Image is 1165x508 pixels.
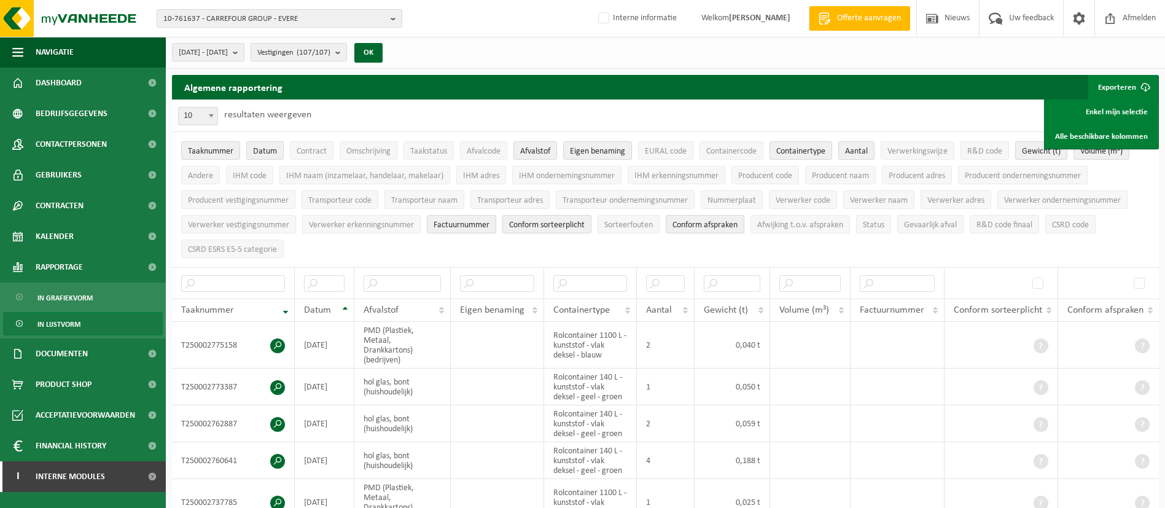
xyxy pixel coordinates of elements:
[302,190,378,209] button: Transporteur codeTransporteur code: Activate to sort
[36,68,82,98] span: Dashboard
[295,405,354,442] td: [DATE]
[224,110,311,120] label: resultaten weergeven
[1088,75,1158,100] button: Exporteren
[553,305,610,315] span: Containertype
[809,6,910,31] a: Offerte aanvragen
[172,43,244,61] button: [DATE] - [DATE]
[295,322,354,369] td: [DATE]
[706,147,757,156] span: Containercode
[286,171,443,181] span: IHM naam (inzamelaar, handelaar, makelaar)
[36,252,83,283] span: Rapportage
[179,44,228,62] span: [DATE] - [DATE]
[181,240,284,258] button: CSRD ESRS E5-5 categorieCSRD ESRS E5-5 categorie: Activate to sort
[729,14,790,23] strong: [PERSON_NAME]
[188,171,213,181] span: Andere
[860,305,924,315] span: Factuurnummer
[290,141,333,160] button: ContractContract: Activate to sort
[181,215,296,233] button: Verwerker vestigingsnummerVerwerker vestigingsnummer: Activate to sort
[812,171,869,181] span: Producent naam
[253,147,277,156] span: Datum
[295,369,354,405] td: [DATE]
[960,141,1009,160] button: R&D codeR&amp;D code: Activate to sort
[672,221,738,230] span: Conform afspraken
[904,221,957,230] span: Gevaarlijk afval
[1052,221,1089,230] span: CSRD code
[36,129,107,160] span: Contactpersonen
[887,147,948,156] span: Verwerkingswijze
[976,221,1032,230] span: R&D code finaal
[707,196,756,205] span: Nummerplaat
[845,147,868,156] span: Aantal
[37,313,80,336] span: In lijstvorm
[856,215,891,233] button: StatusStatus: Activate to sort
[634,171,719,181] span: IHM erkenningsnummer
[738,171,792,181] span: Producent code
[512,166,621,184] button: IHM ondernemingsnummerIHM ondernemingsnummer: Activate to sort
[513,141,557,160] button: AfvalstofAfvalstof: Activate to sort
[970,215,1039,233] button: R&D code finaalR&amp;D code finaal: Activate to sort
[695,405,770,442] td: 0,059 t
[1015,141,1067,160] button: Gewicht (t)Gewicht (t): Activate to sort
[188,147,233,156] span: Taaknummer
[805,166,876,184] button: Producent naamProducent naam: Activate to sort
[172,75,295,100] h2: Algemene rapportering
[1045,215,1096,233] button: CSRD codeCSRD code: Activate to sort
[967,147,1002,156] span: R&D code
[181,166,220,184] button: AndereAndere: Activate to sort
[596,9,677,28] label: Interne informatie
[838,141,875,160] button: AantalAantal: Activate to sort
[563,141,632,160] button: Eigen benamingEigen benaming: Activate to sort
[965,171,1081,181] span: Producent ondernemingsnummer
[502,215,591,233] button: Conform sorteerplicht : Activate to sort
[1046,124,1157,149] a: Alle beschikbare kolommen
[36,37,74,68] span: Navigatie
[36,431,106,461] span: Financial History
[460,141,507,160] button: AfvalcodeAfvalcode: Activate to sort
[172,322,295,369] td: T250002775158
[921,190,991,209] button: Verwerker adresVerwerker adres: Activate to sort
[467,147,501,156] span: Afvalcode
[233,171,267,181] span: IHM code
[427,215,496,233] button: FactuurnummerFactuurnummer: Activate to sort
[519,171,615,181] span: IHM ondernemingsnummer
[1067,305,1144,315] span: Conform afspraken
[340,141,397,160] button: OmschrijvingOmschrijving: Activate to sort
[384,190,464,209] button: Transporteur naamTransporteur naam: Activate to sort
[646,305,672,315] span: Aantal
[36,400,135,431] span: Acceptatievoorwaarden
[520,147,550,156] span: Afvalstof
[731,166,799,184] button: Producent codeProducent code: Activate to sort
[354,43,383,63] button: OK
[881,141,954,160] button: VerwerkingswijzeVerwerkingswijze: Activate to sort
[179,107,217,125] span: 10
[757,221,843,230] span: Afwijking t.o.v. afspraken
[188,221,289,230] span: Verwerker vestigingsnummer
[695,369,770,405] td: 0,050 t
[704,305,748,315] span: Gewicht (t)
[638,141,693,160] button: EURAL codeEURAL code: Activate to sort
[354,405,451,442] td: hol glas, bont (huishoudelijk)
[181,305,234,315] span: Taaknummer
[36,221,74,252] span: Kalender
[776,196,830,205] span: Verwerker code
[954,305,1042,315] span: Conform sorteerplicht
[226,166,273,184] button: IHM codeIHM code: Activate to sort
[750,215,850,233] button: Afwijking t.o.v. afsprakenAfwijking t.o.v. afspraken: Activate to sort
[637,369,695,405] td: 1
[637,442,695,479] td: 4
[172,369,295,405] td: T250002773387
[834,12,904,25] span: Offerte aanvragen
[666,215,744,233] button: Conform afspraken : Activate to sort
[354,369,451,405] td: hol glas, bont (huishoudelijk)
[36,461,105,492] span: Interne modules
[434,221,489,230] span: Factuurnummer
[645,147,687,156] span: EURAL code
[188,245,277,254] span: CSRD ESRS E5-5 categorie
[544,405,637,442] td: Rolcontainer 140 L - kunststof - vlak deksel - geel - groen
[598,215,660,233] button: SorteerfoutenSorteerfouten: Activate to sort
[178,107,218,125] span: 10
[257,44,330,62] span: Vestigingen
[181,141,240,160] button: TaaknummerTaaknummer: Activate to remove sorting
[410,147,447,156] span: Taakstatus
[295,442,354,479] td: [DATE]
